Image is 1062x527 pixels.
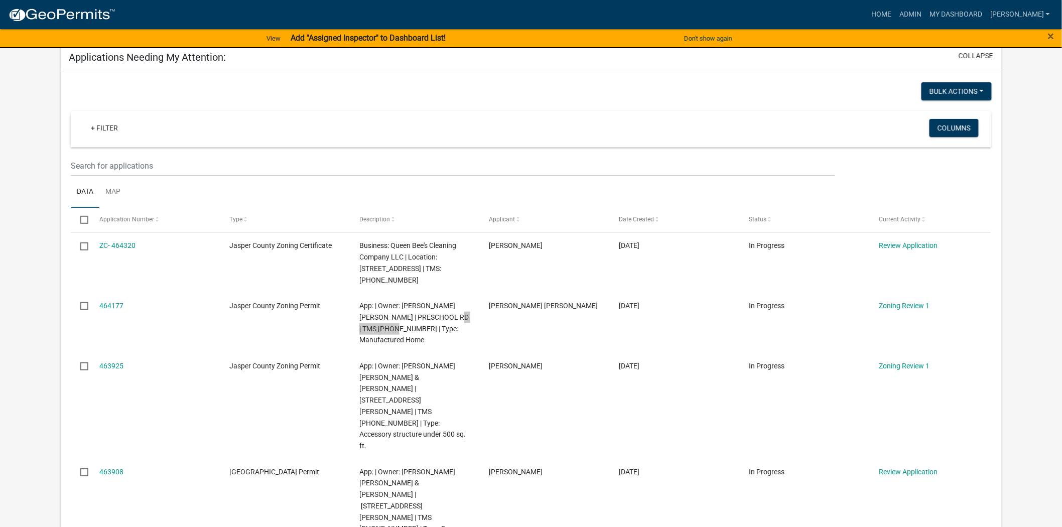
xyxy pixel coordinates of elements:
a: Home [867,5,895,24]
a: [PERSON_NAME] [986,5,1054,24]
a: Map [99,176,126,208]
span: In Progress [749,302,784,310]
datatable-header-cell: Current Activity [869,208,999,232]
button: Don't show again [680,30,736,47]
button: collapse [959,51,993,61]
span: Genrry García aguado [489,362,543,370]
a: Review Application [879,241,938,249]
datatable-header-cell: Date Created [609,208,739,232]
span: 08/15/2025 [619,241,640,249]
span: Date Created [619,216,654,223]
button: Bulk Actions [921,82,992,100]
span: Genrry García aguado [489,468,543,476]
a: ZC- 464320 [99,241,136,249]
span: In Progress [749,241,784,249]
span: Jasper County Zoning Permit [229,362,320,370]
span: Application Number [99,216,154,223]
strong: Add "Assigned Inspector" to Dashboard List! [291,33,446,43]
span: Giselle Ramirez [489,241,543,249]
button: Close [1048,30,1054,42]
span: Status [749,216,766,223]
span: Business: Queen Bee's Cleaning Company LLC | Location: 256 GREEN ACRES RD | TMS: 080-00-03-020 [359,241,456,284]
a: 463908 [99,468,123,476]
span: Type [229,216,242,223]
a: Review Application [879,468,938,476]
datatable-header-cell: Status [739,208,869,232]
span: Jesus Avila Aguilar [489,302,598,310]
datatable-header-cell: Application Number [90,208,220,232]
datatable-header-cell: Type [220,208,350,232]
input: Search for applications [71,156,836,176]
button: Columns [930,119,979,137]
span: Jasper County Zoning Permit [229,302,320,310]
span: Jasper County Zoning Certificate [229,241,332,249]
span: In Progress [749,468,784,476]
datatable-header-cell: Description [350,208,480,232]
span: Current Activity [879,216,920,223]
span: × [1048,29,1054,43]
datatable-header-cell: Applicant [480,208,610,232]
a: Admin [895,5,925,24]
span: Jasper County Building Permit [229,468,319,476]
a: Zoning Review 1 [879,362,930,370]
span: Applicant [489,216,515,223]
a: View [262,30,285,47]
a: My Dashboard [925,5,986,24]
a: 463925 [99,362,123,370]
span: App: | Owner: AGUADO GENRRY GARCIA & LIZETH | 405 SLATER OAKS RD | TMS 059-02-00-021 | Type: Acce... [359,362,466,450]
a: + Filter [83,119,126,137]
span: 08/14/2025 [619,362,640,370]
datatable-header-cell: Select [71,208,90,232]
a: 464177 [99,302,123,310]
span: In Progress [749,362,784,370]
a: Data [71,176,99,208]
span: 08/14/2025 [619,468,640,476]
h5: Applications Needing My Attention: [69,51,226,63]
span: 08/14/2025 [619,302,640,310]
span: Description [359,216,390,223]
a: Zoning Review 1 [879,302,930,310]
span: App: | Owner: AGUILAR JESUS AVILA | PRESCHOOL RD | TMS 046-00-05-140 | Type: Manufactured Home [359,302,469,344]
